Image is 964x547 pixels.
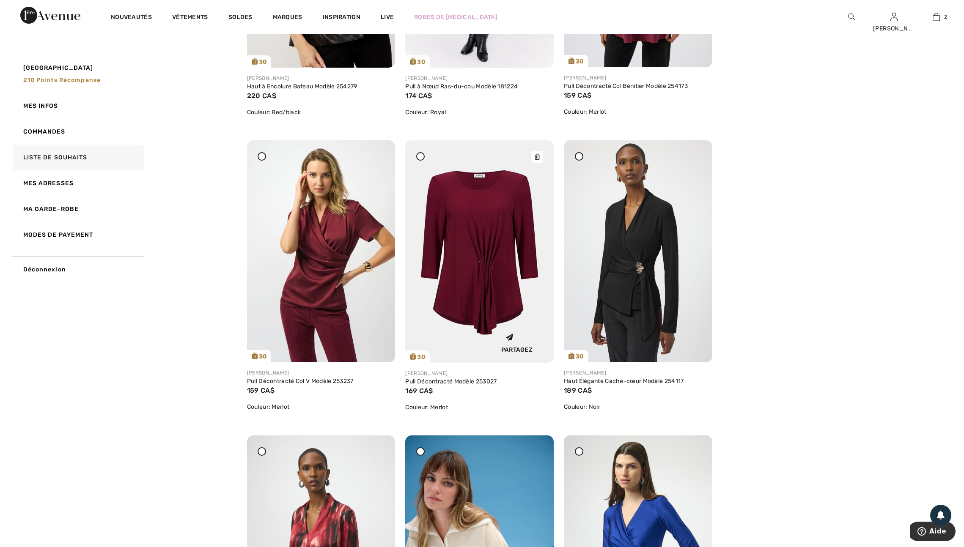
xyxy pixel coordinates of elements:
span: 189 CA$ [564,386,592,394]
a: Haut à Encolure Bateau Modèle 254279 [247,83,357,90]
div: Couleur: Red/black [247,108,395,117]
iframe: Ouvre un widget dans lequel vous pouvez trouver plus d’informations [910,522,956,543]
img: joseph-ribkoff-tops-merlot_253237b_2_2842_search.jpg [247,140,395,362]
a: Mes adresses [11,170,144,196]
div: Couleur: Noir [564,402,712,411]
img: Mon panier [933,12,940,22]
img: Mes infos [890,12,898,22]
a: Pull Décontracté Modèle 253027 [405,378,497,385]
a: Ma garde-robe [11,196,144,222]
a: Haut Élégante Cache-cœur Modèle 254117 [564,377,684,385]
span: 169 CA$ [405,387,433,395]
a: Robes de [MEDICAL_DATA] [414,13,497,22]
a: 30 [247,140,395,362]
a: Se connecter [890,13,898,21]
a: 30 [405,140,554,363]
div: Partagez [486,326,547,356]
div: [PERSON_NAME] [247,369,395,377]
img: recherche [848,12,855,22]
a: Mes infos [11,93,144,119]
span: [GEOGRAPHIC_DATA] [23,63,93,72]
div: [PERSON_NAME] [564,369,712,377]
div: Couleur: Merlot [247,402,395,411]
div: Couleur: Merlot [405,403,554,412]
img: joseph-ribkoff-tops-merlot_253027c_1_c183_search.jpg [405,140,554,363]
div: [PERSON_NAME] [247,74,395,82]
img: joseph-ribkoff-tops-black_254117a_1_1595_search.jpg [564,140,712,362]
div: [PERSON_NAME] [564,74,712,82]
a: Modes de payement [11,222,144,248]
a: Soldes [228,14,253,22]
a: Live [381,13,394,22]
span: 210 Points récompense [23,77,101,84]
div: [PERSON_NAME] [873,24,915,33]
div: Couleur: Royal [405,108,554,117]
span: 2 [944,13,947,21]
a: 30 [564,140,712,362]
div: [PERSON_NAME] [405,74,554,82]
a: Pull Décontracté Col V Modèle 253237 [247,377,354,385]
span: 159 CA$ [564,91,591,99]
a: Commandes [11,119,144,145]
a: Vêtements [172,14,208,22]
a: Pull à Nœud Ras-du-cou Modèle 181224 [405,83,518,90]
span: 220 CA$ [247,92,276,100]
a: Pull Décontracté Col Bénitier Modèle 254173 [564,82,688,90]
span: Inspiration [323,14,360,22]
a: 2 [915,12,957,22]
a: Marques [273,14,302,22]
a: Déconnexion [11,256,144,282]
span: 174 CA$ [405,92,432,100]
a: Nouveautés [111,14,152,22]
a: Liste de souhaits [11,145,144,170]
div: Couleur: Merlot [564,107,712,116]
span: 159 CA$ [247,386,275,394]
img: 1ère Avenue [20,7,80,24]
div: [PERSON_NAME] [405,369,554,377]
